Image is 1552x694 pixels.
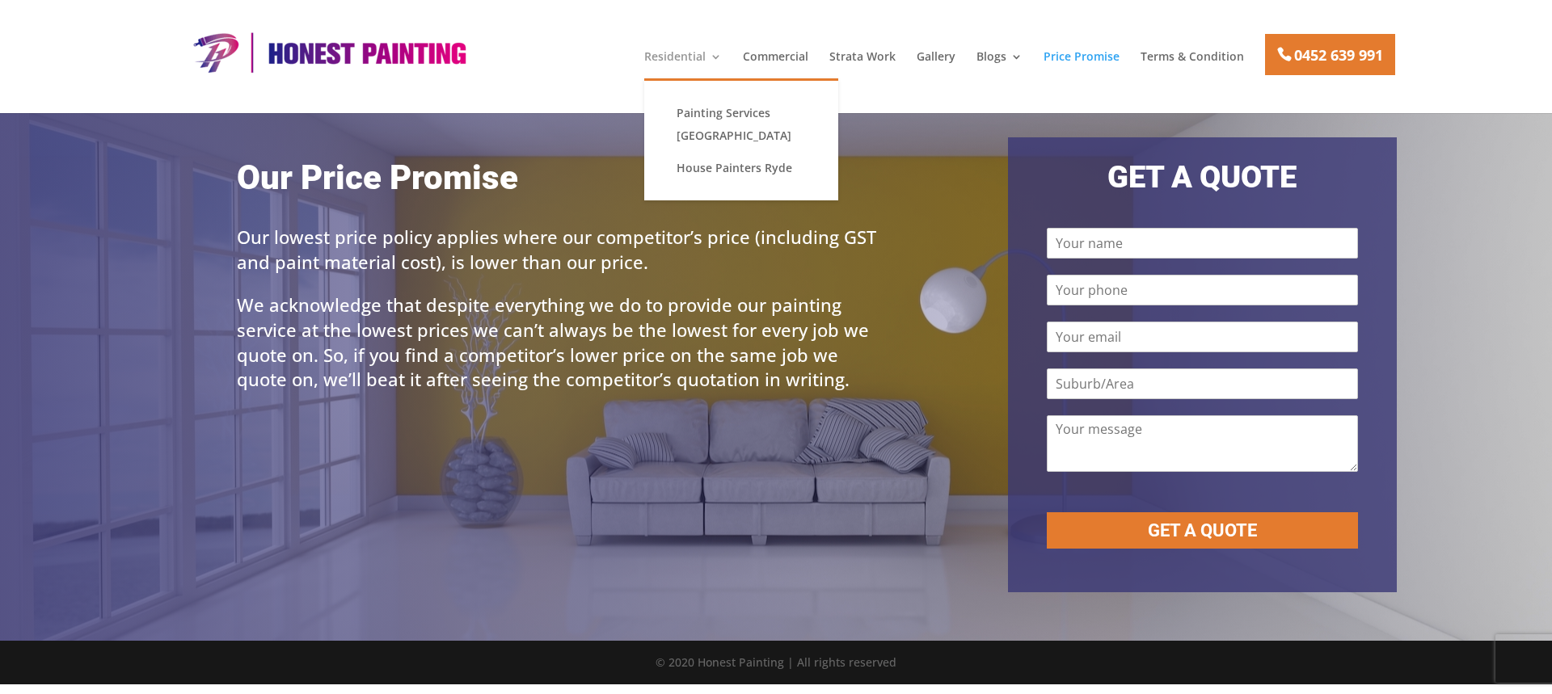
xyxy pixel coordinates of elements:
[1047,322,1358,352] input: Your email
[237,292,889,392] p: We acknowledge that despite everything we do to provide our painting service at the lowest prices...
[743,51,808,78] a: Commercial
[237,225,889,392] div: Our lowest price policy applies where our competitor’s price (including GST and paint material co...
[660,97,822,152] a: Painting Services [GEOGRAPHIC_DATA]
[339,653,1212,680] div: © 2020 Honest Painting | All rights reserved
[976,51,1023,78] a: Blogs
[917,51,955,78] a: Gallery
[1265,34,1395,75] a: 0452 639 991
[1044,51,1120,78] a: Price Promise
[660,152,822,184] a: House Painters Ryde
[183,31,474,74] img: Honest Painting
[1047,368,1358,399] input: Suburb/Area
[237,158,889,206] h1: Our Price Promise
[1141,51,1244,78] a: Terms & Condition
[644,51,722,78] a: Residential
[1047,275,1358,305] input: Your phone
[1047,512,1358,549] button: GET A QUOTE
[1047,228,1358,259] input: Your name
[829,51,896,78] a: Strata Work
[1008,162,1397,200] h2: GET A QUOTE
